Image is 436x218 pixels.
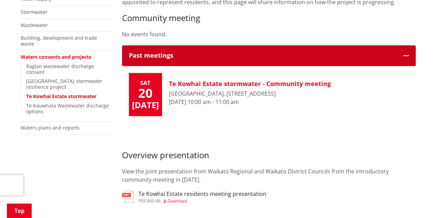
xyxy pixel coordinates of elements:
h3: Te Kowhai Estate residents meeting presentation [139,191,266,197]
a: Wastewater [21,22,48,28]
h3: Overview presentation [122,140,416,160]
h3: Community meeting [122,13,416,23]
a: Waters consents and projects [21,54,91,60]
div: , [139,199,266,203]
a: Te Kowhai Estate residents meeting presentation pdf,860 KB Download [122,191,266,203]
a: Te Kauwhata Wastewater discharge options [26,102,109,115]
a: Sat 20 [DATE] Te Kowhai Estate stormwater - Community meeting [GEOGRAPHIC_DATA], [STREET_ADDRESS]... [129,73,409,116]
div: 20 [129,87,162,99]
a: Te Kowhai Estate stormwater [26,93,97,99]
span: pdf [139,198,146,204]
h3: Te Kowhai Estate stormwater - Community meeting [169,80,331,88]
iframe: Messenger Launcher [404,189,429,214]
button: Past meetings [122,45,416,66]
a: Raglan wastewater discharge consent [26,63,94,75]
span: Download [168,198,187,204]
time: [DATE] 10:00 am - 11:00 am [169,98,239,106]
a: Building, development and trade waste [21,35,97,47]
div: [DATE] [129,101,162,109]
a: Stormwater [21,9,48,15]
div: Past meetings [129,52,396,59]
div: Sat [129,80,162,86]
img: document-pdf.svg [122,191,134,203]
p: View the joint presentation from Waikato Regional and Waikato District Councils from the introduc... [122,167,416,184]
a: [GEOGRAPHIC_DATA] stormwater resilience project [26,78,102,90]
a: Waters plans and reports [21,124,80,131]
div: [GEOGRAPHIC_DATA], [STREET_ADDRESS] [169,89,331,98]
p: No events found. [122,30,416,38]
span: 860 KB [147,198,161,204]
a: Top [7,203,32,218]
